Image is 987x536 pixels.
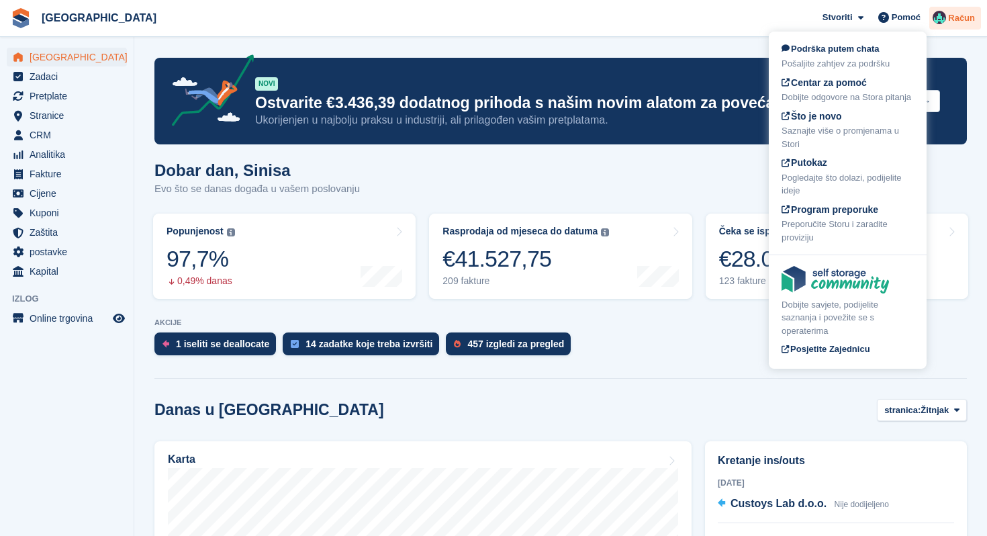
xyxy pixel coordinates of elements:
span: postavke [30,242,110,261]
span: Zaštita [30,223,110,242]
span: Što je novo [782,111,841,122]
a: Rasprodaja od mjeseca do datuma €41.527,75 209 fakture [429,214,692,299]
div: €28.002,86 [719,245,828,273]
img: Sinisa Brcina [933,11,946,24]
span: Cijene [30,184,110,203]
a: Što je novo Saznajte više o promjenama u Stori [782,109,914,151]
p: Ukorijenjen u najbolju praksu u industriji, ali prilagođen vašim pretplatama. [255,113,859,128]
span: Custoys Lab d.o.o. [731,498,827,509]
span: Putokaz [782,157,827,168]
span: [GEOGRAPHIC_DATA] [30,48,110,66]
span: Kuponi [30,204,110,222]
div: Dobijte odgovore na Stora pitanja [782,91,914,104]
div: Popunjenost [167,226,224,237]
span: Račun [948,11,975,25]
div: €41.527,75 [442,245,609,273]
span: Analitika [30,145,110,164]
span: Program preporuke [782,204,878,215]
span: Stranice [30,106,110,125]
div: 14 zadatke koje treba izvršiti [305,339,432,349]
a: menu [7,165,127,183]
a: menu [7,48,127,66]
div: Dobijte savjete, podijelite saznanja i povežite se s operaterima [782,298,914,338]
p: AKCIJE [154,318,967,327]
img: community-logo-e120dcb29bea30313fccf008a00513ea5fe9ad107b9d62852cae38739ed8438e.svg [782,266,889,294]
span: Izlog [12,292,134,306]
span: stranica: [884,404,921,417]
div: Pogledajte što dolazi, podijelite ideje [782,171,914,197]
a: Program preporuke Preporučite Storu i zaradite proviziju [782,203,914,244]
a: 457 izgledi za pregled [446,332,577,362]
a: menu [7,67,127,86]
div: 97,7% [167,245,235,273]
a: menu [7,242,127,261]
span: Podrška putem chata [782,44,880,54]
div: Saznajte više o promjenama u Stori [782,124,914,150]
span: Online trgovina [30,309,110,328]
div: Čeka se isplata [719,226,787,237]
span: Posjetite Zajednicu [782,344,869,354]
span: Stvoriti [822,11,853,24]
a: Centar za pomoć Dobijte odgovore na Stora pitanja [782,76,914,104]
a: menu [7,87,127,105]
a: Dobijte savjete, podijelite saznanja i povežite se s operaterima Posjetite Zajednicu [782,266,914,358]
a: menu [7,126,127,144]
a: Putokaz Pogledajte što dolazi, podijelite ideje [782,156,914,197]
img: icon-info-grey-7440780725fd019a000dd9b08b2336e03edf1995a4989e88bcd33f0948082b44.svg [601,228,609,236]
button: stranica: Žitnjak [877,399,967,421]
h2: Karta [168,453,195,465]
a: Custoys Lab d.o.o. Nije dodijeljeno [718,496,889,513]
div: NOVI [255,77,278,91]
div: Pošaljite zahtjev za podršku [782,57,914,71]
a: 14 zadatke koje treba izvršiti [283,332,446,362]
a: menu [7,223,127,242]
a: Popunjenost 97,7% 0,49% danas [153,214,416,299]
a: Pregled trgovine [111,310,127,326]
a: 1 iseliti se deallocate [154,332,283,362]
p: Ostvarite €3.436,39 dodatnog prihoda s našim novim alatom za povećanje cijena [255,93,859,113]
a: Jelovnik [7,309,127,328]
span: Pomoć [892,11,921,24]
a: menu [7,184,127,203]
div: 457 izgledi za pregled [467,339,564,349]
span: Zadaci [30,67,110,86]
h1: Dobar dan, Sinisa [154,161,360,179]
img: icon-info-grey-7440780725fd019a000dd9b08b2336e03edf1995a4989e88bcd33f0948082b44.svg [227,228,235,236]
img: task-75834270c22a3079a89374b754ae025e5fb1db73e45f91037f5363f120a921f8.svg [291,340,299,348]
a: menu [7,106,127,125]
img: stora-icon-8386f47178a22dfd0bd8f6a31ec36ba5ce8667c1dd55bd0f319d3a0aa187defe.svg [11,8,31,28]
div: 0,49% danas [167,275,235,287]
a: menu [7,204,127,222]
div: 123 fakture [719,275,828,287]
img: prospect-51fa495bee0391a8d652442698ab0144808aea92771e9ea1ae160a38d050c398.svg [454,340,461,348]
img: move_outs_to_deallocate_icon-f764333ba52eb49d3ac5e1228854f67142a1ed5810a6f6cc68b1a99e826820c5.svg [162,340,169,348]
span: Pretplate [30,87,110,105]
span: Fakture [30,165,110,183]
span: Žitnjak [921,404,949,417]
h2: Danas u [GEOGRAPHIC_DATA] [154,401,384,419]
a: menu [7,145,127,164]
span: Centar za pomoć [782,77,867,88]
div: Rasprodaja od mjeseca do datuma [442,226,598,237]
img: price-adjustments-announcement-icon-8257ccfd72463d97f412b2fc003d46551f7dbcb40ab6d574587a9cd5c0d94... [160,54,254,131]
a: Čeka se isplata €28.002,86 123 fakture [706,214,968,299]
span: Kapital [30,262,110,281]
div: 209 fakture [442,275,609,287]
p: Evo što se danas događa u vašem poslovanju [154,181,360,197]
div: 1 iseliti se deallocate [176,339,269,349]
span: Nije dodijeljeno [835,500,889,509]
h2: Kretanje ins/outs [718,453,954,469]
a: menu [7,262,127,281]
a: [GEOGRAPHIC_DATA] [36,7,162,29]
div: Preporučite Storu i zaradite proviziju [782,218,914,244]
span: CRM [30,126,110,144]
div: [DATE] [718,477,954,489]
